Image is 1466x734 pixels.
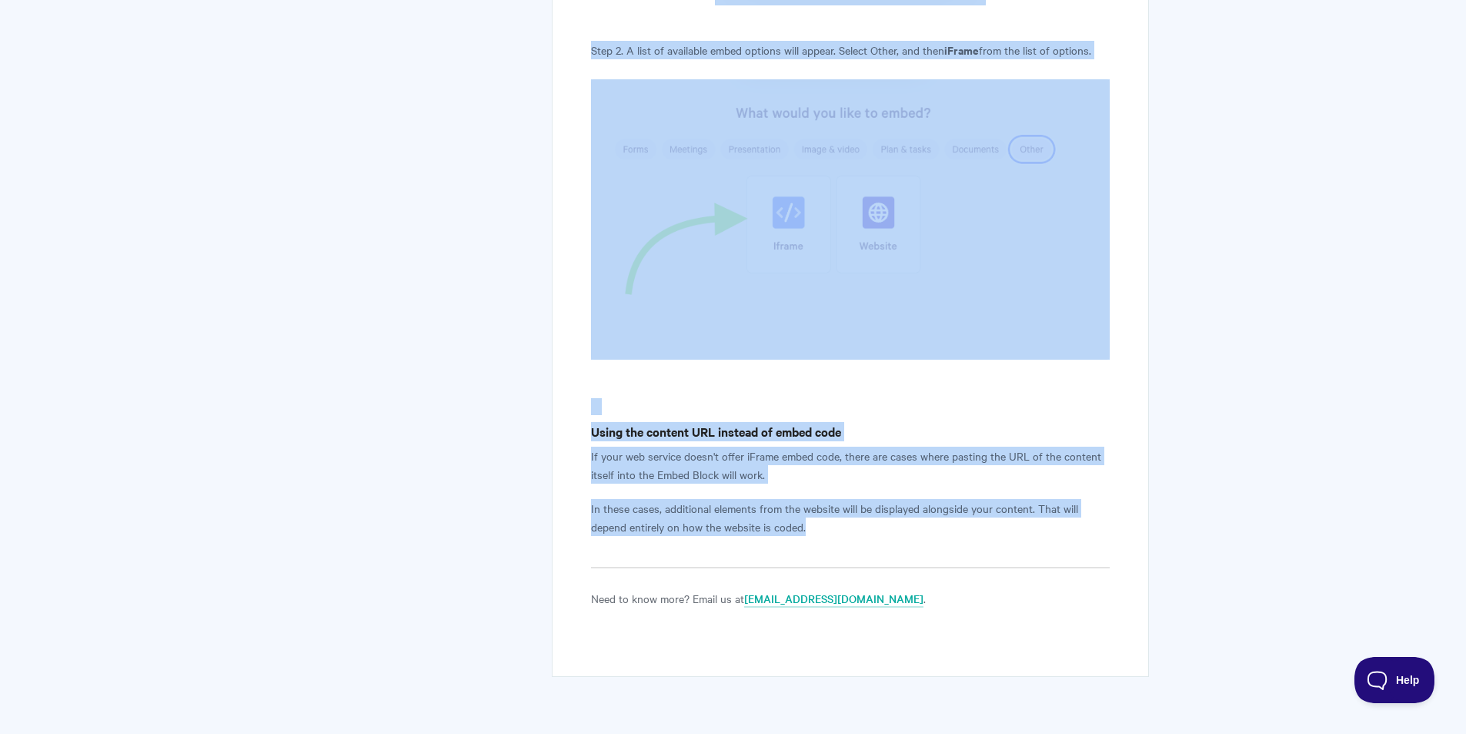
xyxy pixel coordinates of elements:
[1354,657,1435,703] iframe: Toggle Customer Support
[591,499,1109,536] p: In these cases, additional elements from the website will be displayed alongside your content. Th...
[591,41,1109,59] p: Step 2. A list of available embed options will appear. Select Other, and then from the list of op...
[744,591,923,608] a: [EMAIL_ADDRESS][DOMAIN_NAME]
[944,42,979,58] strong: iFrame
[591,589,1109,608] p: Need to know more? Email us at .
[591,422,1109,441] h4: Using the content URL instead of embed code
[591,79,1109,360] img: file-OGtukq6XoH.png
[591,447,1109,484] p: If your web service doesn't offer iFrame embed code, there are cases where pasting the URL of the...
